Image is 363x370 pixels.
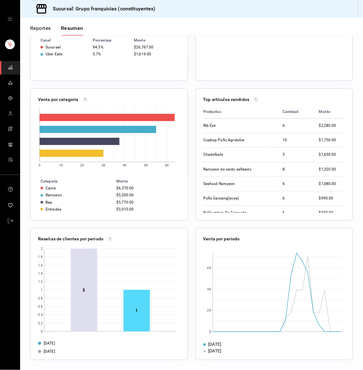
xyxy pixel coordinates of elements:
text: 1 [41,289,43,292]
text: 4K [123,164,127,167]
div: [DATE] [208,341,222,348]
text: 1K [59,164,63,167]
div: Cupbop Pollo Agridulce [203,138,254,143]
div: Carne [46,186,56,190]
text: 2K [80,164,84,167]
div: Seafood Ramyeon [203,182,254,187]
text: 2K [207,309,211,312]
text: 6K [207,266,211,270]
th: Cantidad [278,105,314,119]
text: 2 [41,247,43,251]
div: Chadolbaki [203,152,254,158]
text: 0.8 [38,297,43,300]
div: Ramyeon [46,193,62,197]
div: $3,010.00 [116,207,177,211]
div: Ramyeon de cerdo salteado [203,167,254,172]
div: 6 [283,210,309,216]
button: Resumen [61,25,83,36]
th: Monto [131,37,187,44]
text: 1.2 [38,280,43,284]
th: Porcentaje [90,37,131,44]
div: 5 [283,152,309,158]
p: Venta por periodo [203,236,240,243]
div: $1,080.00 [319,182,345,187]
div: $1,320.00 [319,167,345,172]
div: $1,619.00 [134,52,177,56]
text: 0.4 [38,313,43,317]
div: Sucursal [46,45,61,49]
text: 6K [165,164,169,167]
div: Rib Eye [203,123,254,129]
div: $1,750.00 [319,138,345,143]
div: [DATE] [38,341,180,346]
text: 0 [209,330,211,334]
text: 0 [41,330,43,334]
div: navigation tabs [30,25,83,36]
text: 1.6 [38,264,43,267]
div: $3,770.00 [116,200,177,205]
div: 6 [283,196,309,201]
text: 5K [144,164,148,167]
div: $26,767.00 [134,45,177,49]
p: Reseñas de clientes por periodo [38,236,103,243]
div: 8 [283,167,309,172]
div: $5,500.00 [116,193,177,197]
div: 6 [283,123,309,129]
text: 0.6 [38,305,43,309]
th: Productos [203,105,278,119]
text: 0.2 [38,322,43,325]
div: $990.00 [319,196,345,201]
text: 3K [102,164,106,167]
h3: Sucursal: Grupo franquicias (constituyentes) [48,5,156,13]
div: [DATE] [208,348,222,355]
text: 0 [39,164,41,167]
th: Categoría [30,178,114,185]
div: 5.7% [93,52,129,56]
div: $930.00 [319,210,345,216]
div: Bap [46,200,52,205]
button: open drawer [8,16,13,21]
text: 1.8 [38,255,43,259]
div: 10 [283,138,309,143]
div: 94.3% [93,45,129,49]
div: $6,370.00 [116,186,177,190]
p: Venta por categoría [38,96,79,103]
button: Reportes [30,25,51,36]
text: 1.4 [38,272,43,276]
div: [DATE] [38,349,180,355]
div: 6 [283,182,309,187]
p: Top artículos vendidos [203,96,250,103]
div: Entradas [46,207,61,211]
div: $2,280.00 [319,123,345,129]
div: Uber Eats [46,52,62,56]
div: Bokkumbap De Camarón [203,210,254,216]
th: Monto [314,105,345,119]
th: Monto [114,178,187,185]
text: 4K [207,288,211,291]
div: $1,650.00 [319,152,345,158]
th: Canal [30,37,90,44]
div: Pollo Ganjang(soya) [203,196,254,201]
